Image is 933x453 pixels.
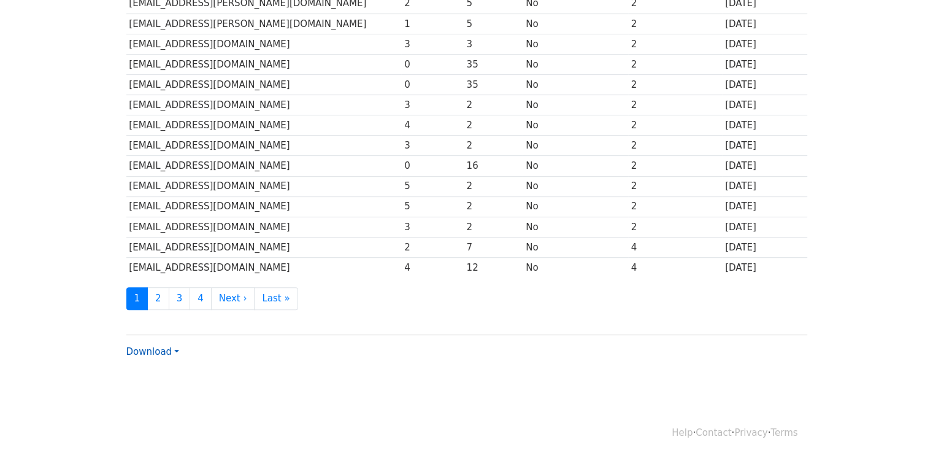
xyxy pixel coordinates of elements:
[523,196,628,217] td: No
[628,156,722,176] td: 2
[401,115,463,136] td: 4
[464,34,523,54] td: 3
[628,136,722,156] td: 2
[190,287,212,310] a: 4
[464,95,523,115] td: 2
[401,217,463,237] td: 3
[147,287,169,310] a: 2
[722,34,807,54] td: [DATE]
[126,14,402,34] td: [EMAIL_ADDRESS][PERSON_NAME][DOMAIN_NAME]
[722,95,807,115] td: [DATE]
[169,287,191,310] a: 3
[464,136,523,156] td: 2
[770,427,797,438] a: Terms
[523,217,628,237] td: No
[628,176,722,196] td: 2
[523,14,628,34] td: No
[126,75,402,95] td: [EMAIL_ADDRESS][DOMAIN_NAME]
[401,237,463,257] td: 2
[628,257,722,277] td: 4
[722,176,807,196] td: [DATE]
[628,217,722,237] td: 2
[722,136,807,156] td: [DATE]
[523,54,628,74] td: No
[464,115,523,136] td: 2
[464,176,523,196] td: 2
[464,156,523,176] td: 16
[464,196,523,217] td: 2
[126,346,179,357] a: Download
[722,115,807,136] td: [DATE]
[401,196,463,217] td: 5
[126,287,148,310] a: 1
[628,34,722,54] td: 2
[126,115,402,136] td: [EMAIL_ADDRESS][DOMAIN_NAME]
[401,156,463,176] td: 0
[628,237,722,257] td: 4
[126,54,402,74] td: [EMAIL_ADDRESS][DOMAIN_NAME]
[628,115,722,136] td: 2
[722,257,807,277] td: [DATE]
[464,217,523,237] td: 2
[126,34,402,54] td: [EMAIL_ADDRESS][DOMAIN_NAME]
[254,287,298,310] a: Last »
[523,115,628,136] td: No
[464,237,523,257] td: 7
[464,54,523,74] td: 35
[523,156,628,176] td: No
[628,95,722,115] td: 2
[126,257,402,277] td: [EMAIL_ADDRESS][DOMAIN_NAME]
[628,196,722,217] td: 2
[628,14,722,34] td: 2
[401,176,463,196] td: 5
[523,176,628,196] td: No
[722,237,807,257] td: [DATE]
[696,427,731,438] a: Contact
[523,257,628,277] td: No
[722,75,807,95] td: [DATE]
[464,14,523,34] td: 5
[401,54,463,74] td: 0
[126,217,402,237] td: [EMAIL_ADDRESS][DOMAIN_NAME]
[523,34,628,54] td: No
[734,427,767,438] a: Privacy
[722,54,807,74] td: [DATE]
[722,156,807,176] td: [DATE]
[126,156,402,176] td: [EMAIL_ADDRESS][DOMAIN_NAME]
[126,196,402,217] td: [EMAIL_ADDRESS][DOMAIN_NAME]
[126,136,402,156] td: [EMAIL_ADDRESS][DOMAIN_NAME]
[523,75,628,95] td: No
[401,95,463,115] td: 3
[523,95,628,115] td: No
[628,54,722,74] td: 2
[401,34,463,54] td: 3
[401,136,463,156] td: 3
[211,287,255,310] a: Next ›
[401,14,463,34] td: 1
[523,136,628,156] td: No
[126,176,402,196] td: [EMAIL_ADDRESS][DOMAIN_NAME]
[401,257,463,277] td: 4
[672,427,693,438] a: Help
[872,394,933,453] iframe: Chat Widget
[464,75,523,95] td: 35
[523,237,628,257] td: No
[401,75,463,95] td: 0
[628,75,722,95] td: 2
[126,237,402,257] td: [EMAIL_ADDRESS][DOMAIN_NAME]
[722,217,807,237] td: [DATE]
[464,257,523,277] td: 12
[126,95,402,115] td: [EMAIL_ADDRESS][DOMAIN_NAME]
[722,196,807,217] td: [DATE]
[722,14,807,34] td: [DATE]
